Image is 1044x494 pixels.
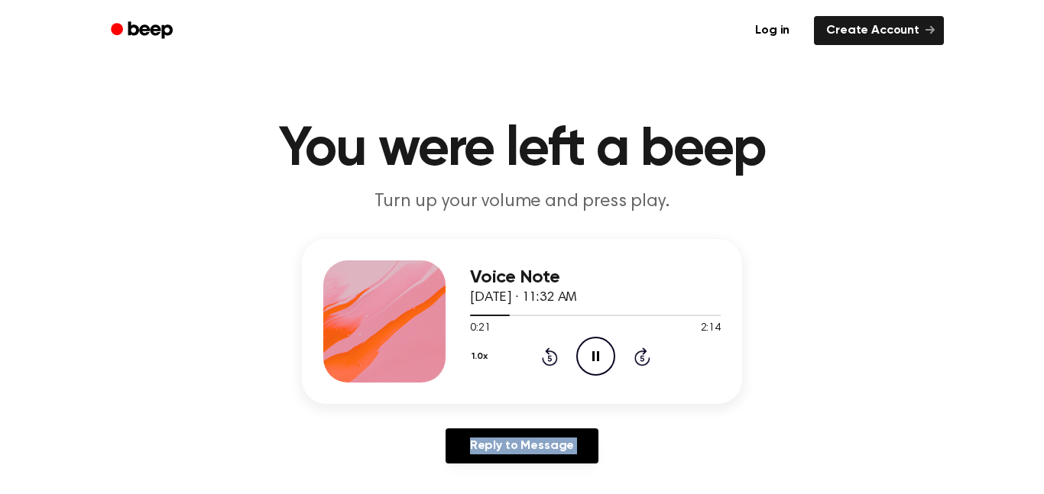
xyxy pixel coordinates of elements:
span: 0:21 [470,321,490,337]
button: 1.0x [470,344,493,370]
span: 2:14 [701,321,721,337]
h1: You were left a beep [131,122,913,177]
span: [DATE] · 11:32 AM [470,291,577,305]
a: Beep [100,16,186,46]
a: Log in [740,13,805,48]
p: Turn up your volume and press play. [229,189,815,215]
a: Reply to Message [446,428,598,463]
h3: Voice Note [470,267,721,288]
a: Create Account [814,16,944,45]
